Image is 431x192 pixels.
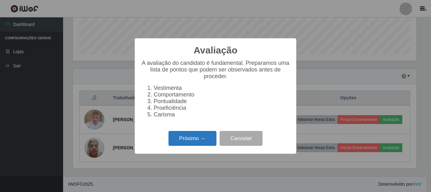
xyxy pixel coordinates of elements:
button: Cancelar [220,131,263,146]
li: Vestimenta [154,85,290,91]
button: Próximo → [168,131,216,146]
p: A avaliação do candidato é fundamental. Preparamos uma lista de pontos que podem ser observados a... [141,60,290,80]
li: Carisma [154,111,290,118]
h2: Avaliação [194,45,238,56]
li: Comportamento [154,91,290,98]
li: Pontualidade [154,98,290,105]
li: Proeficiência [154,105,290,111]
